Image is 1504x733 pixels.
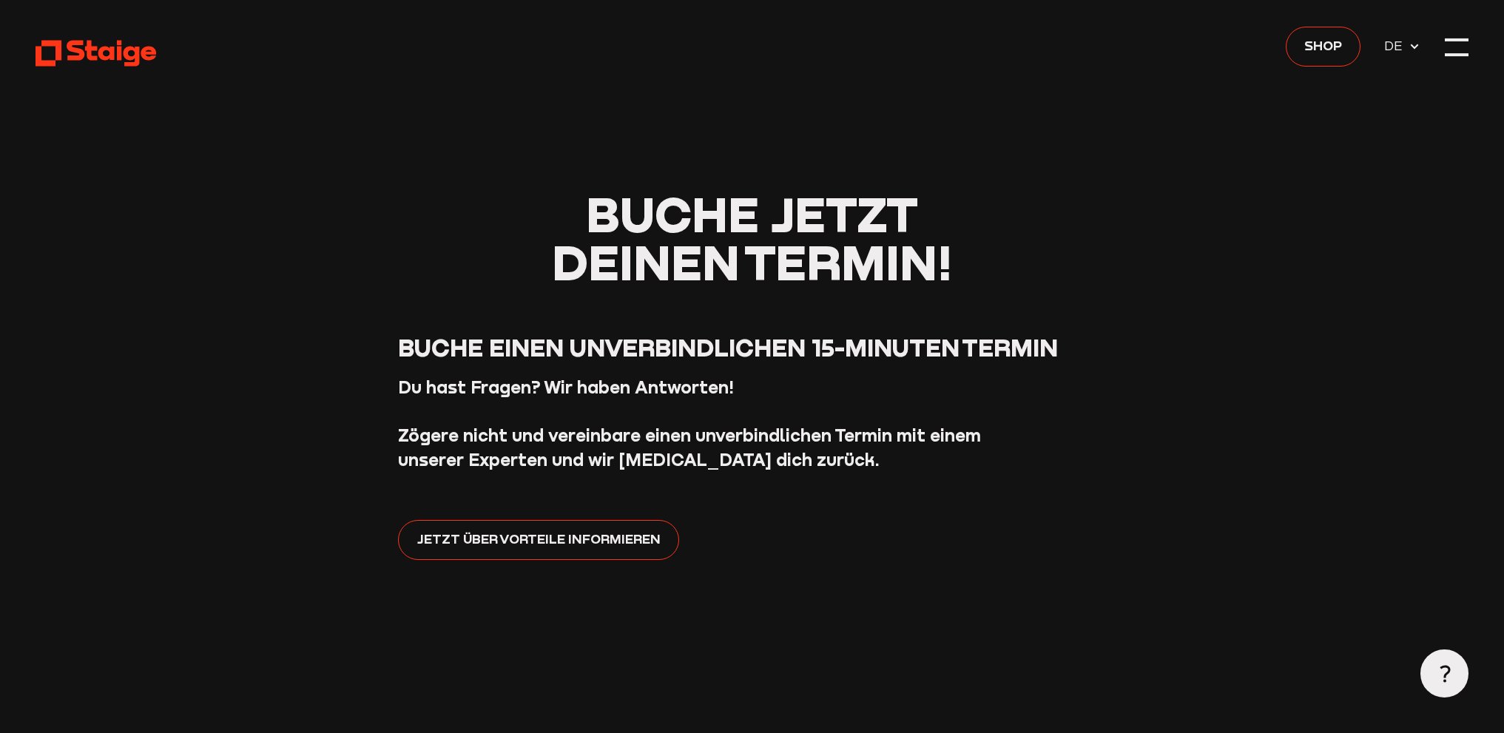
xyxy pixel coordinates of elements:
[1286,27,1360,67] a: Shop
[398,376,734,397] strong: Du hast Fragen? Wir haben Antworten!
[1304,35,1342,55] span: Shop
[398,333,1058,362] span: Buche einen unverbindlichen 15-Minuten Termin
[552,184,951,291] span: Buche jetzt deinen Termin!
[1384,35,1409,55] span: DE
[398,520,678,560] a: Jetzt über Vorteile informieren
[398,425,981,470] strong: Zögere nicht und vereinbare einen unverbindlichen Termin mit einem unserer Experten und wir [MEDI...
[417,528,661,549] span: Jetzt über Vorteile informieren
